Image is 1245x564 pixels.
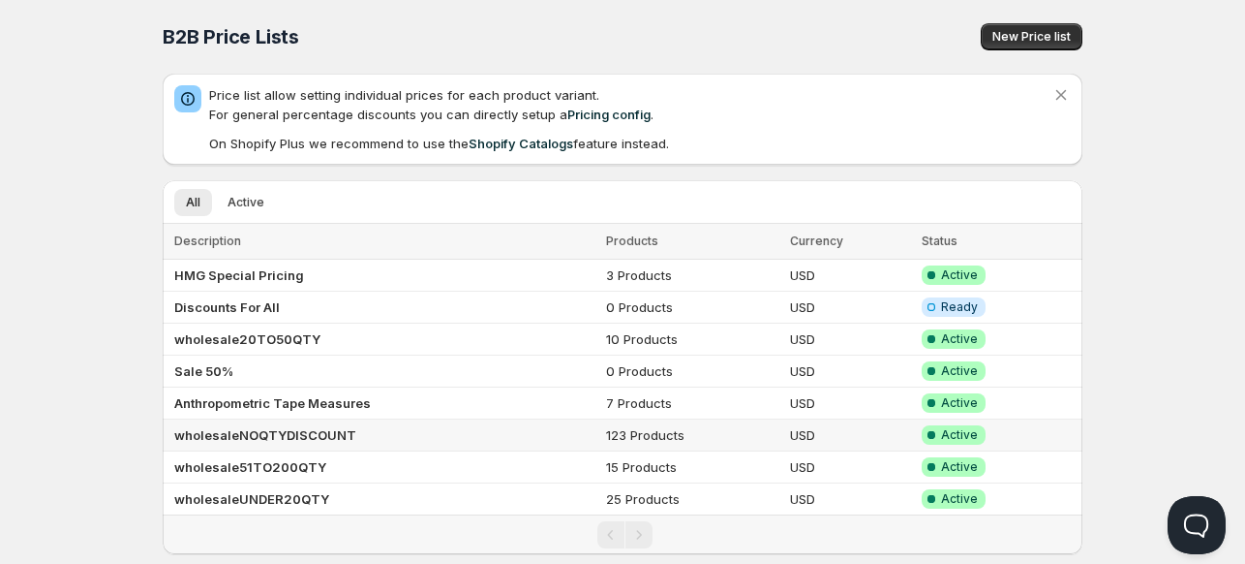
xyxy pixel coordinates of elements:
span: Active [941,491,978,507]
td: USD [784,484,917,516]
p: Price list allow setting individual prices for each product variant. For general percentage disco... [209,85,1051,124]
b: wholesaleUNDER20QTY [174,491,329,507]
a: Pricing config [567,107,651,122]
td: USD [784,388,917,420]
span: Status [922,234,957,248]
td: 0 Products [600,292,784,324]
p: On Shopify Plus we recommend to use the feature instead. [209,134,1051,153]
b: wholesaleNOQTYDISCOUNT [174,427,356,443]
td: 0 Products [600,356,784,388]
b: Anthropometric Tape Measures [174,395,371,411]
a: Shopify Catalogs [469,136,573,151]
span: Active [941,363,978,379]
span: Active [941,331,978,347]
b: HMG Special Pricing [174,267,304,283]
td: 123 Products [600,420,784,452]
td: USD [784,260,917,292]
b: Sale 50% [174,363,233,379]
span: Description [174,234,241,248]
nav: Pagination [163,515,1082,554]
button: Dismiss notification [1048,81,1075,109]
b: wholesale20TO50QTY [174,331,320,347]
td: 10 Products [600,324,784,356]
span: Active [941,395,978,411]
span: Active [228,195,264,210]
span: B2B Price Lists [163,25,299,48]
td: 25 Products [600,484,784,516]
span: Active [941,267,978,283]
td: 3 Products [600,260,784,292]
td: 15 Products [600,452,784,484]
span: Currency [790,234,843,248]
b: Discounts For All [174,299,280,315]
iframe: Help Scout Beacon - Open [1168,496,1226,554]
td: USD [784,452,917,484]
td: USD [784,324,917,356]
td: USD [784,356,917,388]
button: New Price list [981,23,1082,50]
span: Ready [941,299,978,315]
td: USD [784,420,917,452]
td: 7 Products [600,388,784,420]
b: wholesale51TO200QTY [174,459,326,475]
span: New Price list [992,29,1071,45]
td: USD [784,292,917,324]
span: Active [941,427,978,443]
span: Products [606,234,658,248]
span: Active [941,459,978,475]
span: All [186,195,200,210]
